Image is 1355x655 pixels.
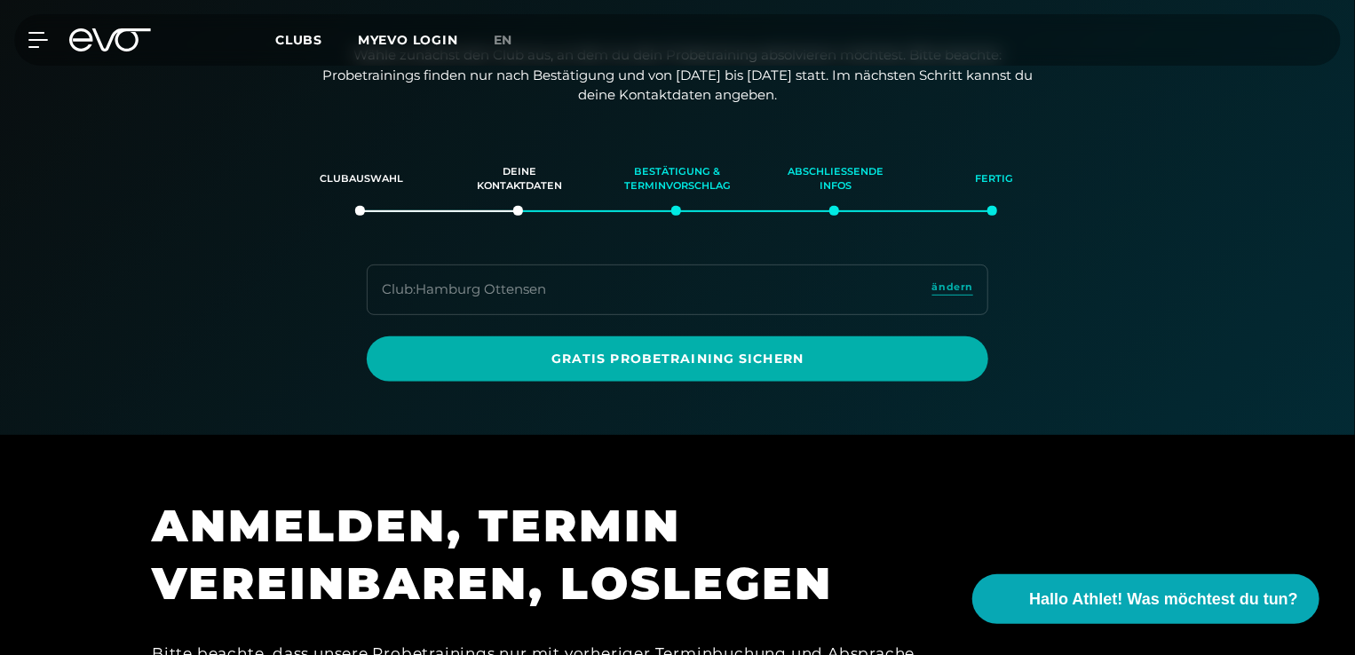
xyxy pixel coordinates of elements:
[409,350,946,368] span: Gratis Probetraining sichern
[152,497,951,612] h1: ANMELDEN, TERMIN VEREINBAREN, LOSLEGEN
[779,155,892,203] div: Abschließende Infos
[1029,588,1298,612] span: Hallo Athlet! Was möchtest du tun?
[382,280,546,300] div: Club : Hamburg Ottensen
[463,155,576,203] div: Deine Kontaktdaten
[932,280,973,295] span: ändern
[367,336,988,382] a: Gratis Probetraining sichern
[494,32,513,48] span: en
[494,30,535,51] a: en
[305,155,418,203] div: Clubauswahl
[932,280,973,300] a: ändern
[972,574,1319,624] button: Hallo Athlet! Was möchtest du tun?
[937,155,1050,203] div: Fertig
[275,32,322,48] span: Clubs
[358,32,458,48] a: MYEVO LOGIN
[621,155,734,203] div: Bestätigung & Terminvorschlag
[275,31,358,48] a: Clubs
